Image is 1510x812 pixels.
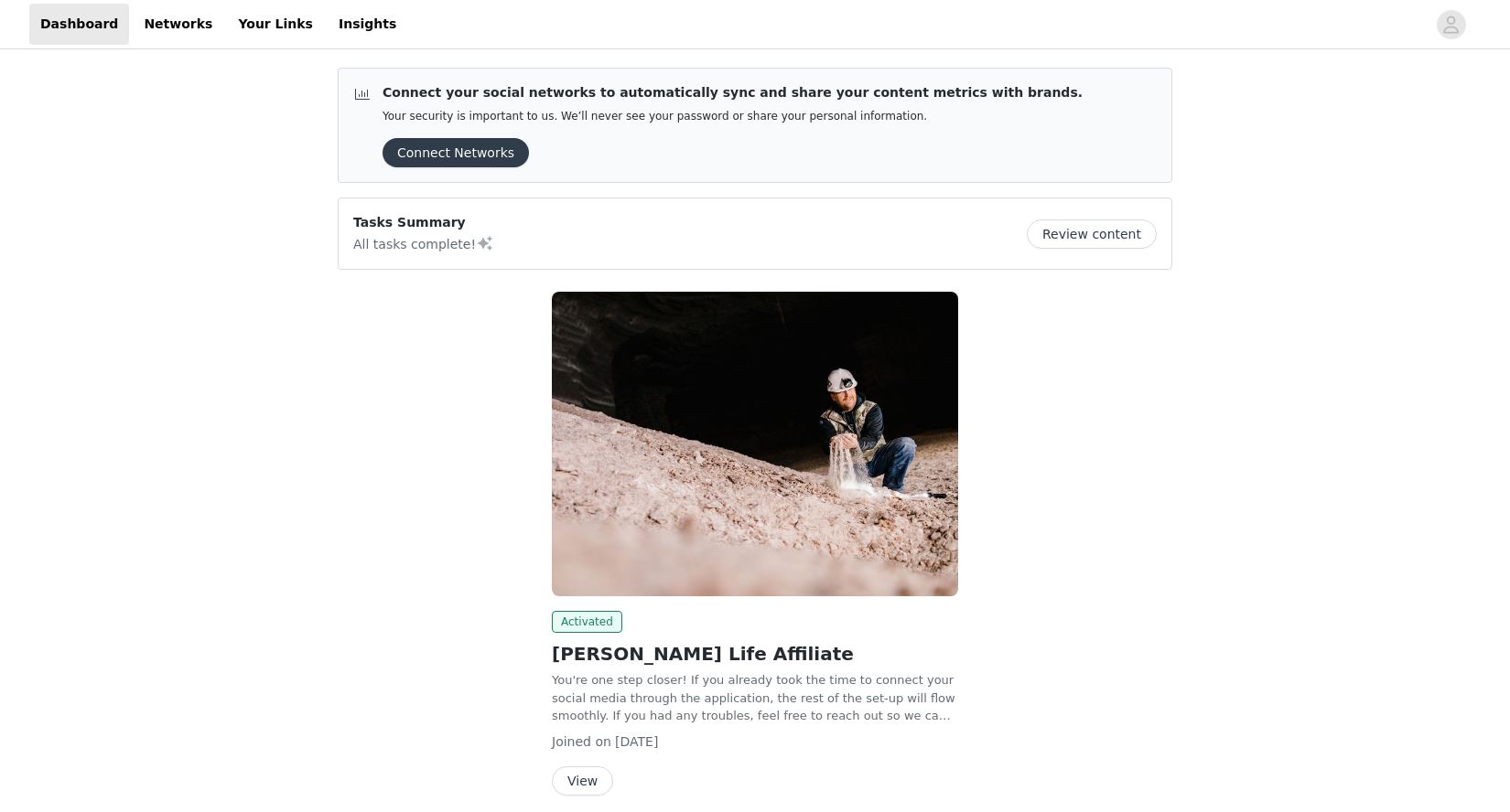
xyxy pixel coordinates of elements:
span: [DATE] [615,734,658,749]
img: Real Salt [552,292,958,596]
a: Insights [328,4,407,45]
span: Joined on [552,734,611,749]
a: View [552,775,613,788]
button: Review content [1027,219,1157,249]
p: All tasks complete! [353,232,494,254]
p: Your security is important to us. We’ll never see your password or share your personal information. [383,110,1083,123]
a: Your Links [227,4,324,45]
p: Tasks Summary [353,213,494,232]
h2: [PERSON_NAME] Life Affiliate [552,640,958,668]
span: Activated [552,611,622,633]
a: Dashboard [29,4,129,45]
button: View [552,766,613,796]
button: Connect Networks [383,138,529,167]
p: You're one step closer! If you already took the time to connect your social media through the app... [552,671,958,725]
div: avatar [1442,10,1460,39]
p: Connect your social networks to automatically sync and share your content metrics with brands. [383,83,1083,102]
a: Networks [133,4,223,45]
